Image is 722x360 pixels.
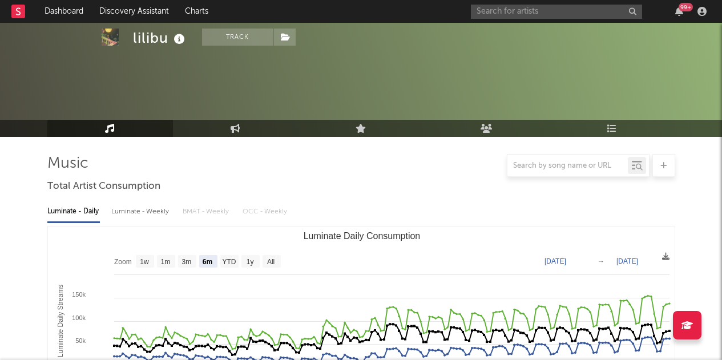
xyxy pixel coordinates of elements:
text: Luminate Daily Streams [57,285,64,357]
text: [DATE] [544,257,566,265]
text: 1m [160,258,170,266]
text: 6m [202,258,212,266]
text: 100k [72,314,86,321]
text: 1w [140,258,149,266]
div: Luminate - Weekly [111,202,171,221]
div: lilibu [133,29,188,47]
text: 50k [75,337,86,344]
div: Luminate - Daily [47,202,100,221]
text: 3m [181,258,191,266]
input: Search for artists [471,5,642,19]
button: Track [202,29,273,46]
span: Total Artist Consumption [47,180,160,193]
text: Zoom [114,258,132,266]
div: 99 + [679,3,693,11]
input: Search by song name or URL [507,161,628,171]
text: Luminate Daily Consumption [303,231,420,241]
text: All [267,258,274,266]
text: 150k [72,291,86,298]
text: 1y [246,258,253,266]
button: 99+ [675,7,683,16]
text: [DATE] [616,257,638,265]
text: YTD [222,258,236,266]
text: → [598,257,604,265]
